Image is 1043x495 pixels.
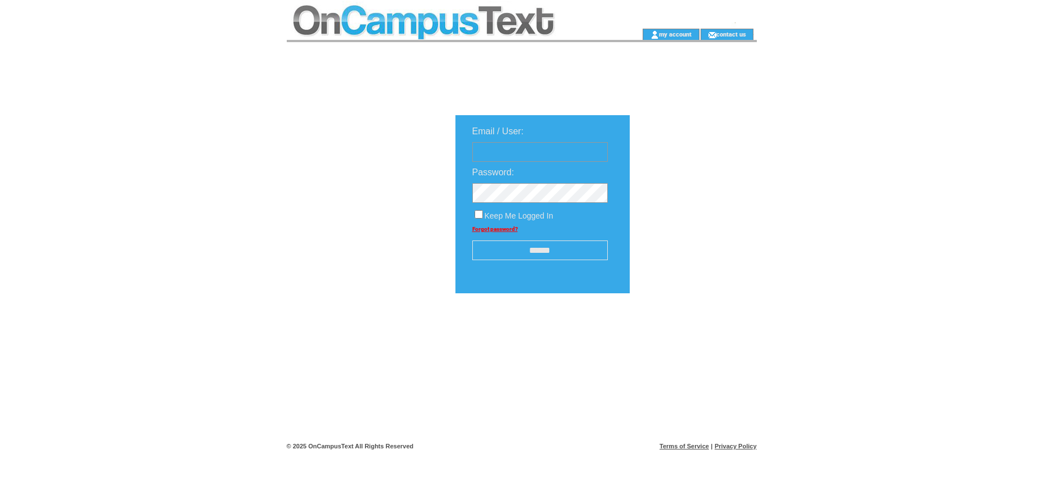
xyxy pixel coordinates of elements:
[472,226,518,232] a: Forgot password?
[651,30,659,39] img: account_icon.gif;jsessionid=536D8B1DB7ABC72ACF4620B371540753
[659,30,692,38] a: my account
[715,443,757,449] a: Privacy Policy
[708,30,716,39] img: contact_us_icon.gif;jsessionid=536D8B1DB7ABC72ACF4620B371540753
[472,126,524,136] span: Email / User:
[485,211,553,220] span: Keep Me Logged In
[287,443,414,449] span: © 2025 OnCampusText All Rights Reserved
[716,30,746,38] a: contact us
[660,443,709,449] a: Terms of Service
[472,167,514,177] span: Password:
[711,443,712,449] span: |
[662,321,719,335] img: transparent.png;jsessionid=536D8B1DB7ABC72ACF4620B371540753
